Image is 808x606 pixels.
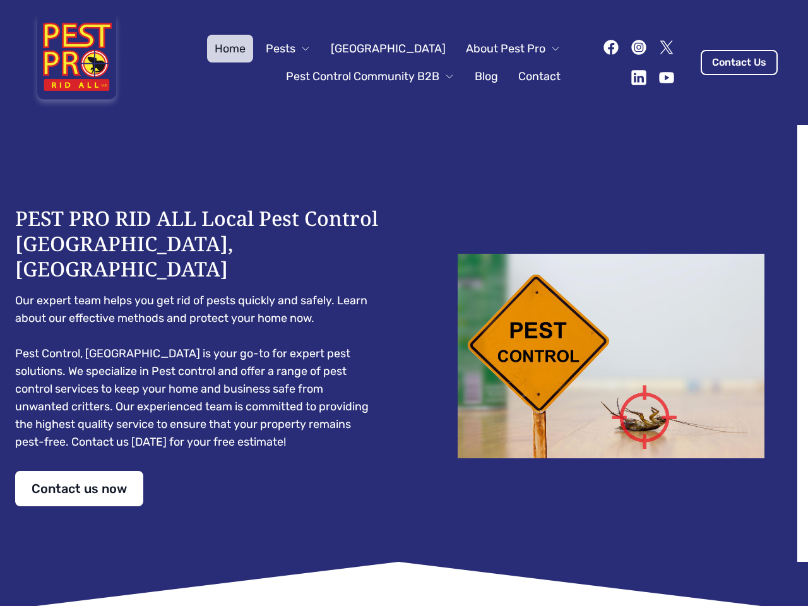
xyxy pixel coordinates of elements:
img: Pest Pro Rid All [30,15,123,110]
span: Pest Control Community B2B [286,68,439,85]
pre: Our expert team helps you get rid of pests quickly and safely. Learn about our effective methods ... [15,292,379,451]
button: Pests [258,35,318,62]
a: Contact [511,62,568,90]
span: Pests [266,40,295,57]
button: Pest Control Community B2B [278,62,462,90]
a: Blog [467,62,506,90]
a: Contact us now [15,471,143,506]
span: About Pest Pro [466,40,545,57]
a: Contact Us [701,50,778,75]
a: [GEOGRAPHIC_DATA] [323,35,453,62]
img: Dead cockroach on floor with caution sign pest control [429,254,793,458]
a: Home [207,35,253,62]
h1: PEST PRO RID ALL Local Pest Control [GEOGRAPHIC_DATA], [GEOGRAPHIC_DATA] [15,206,379,282]
button: About Pest Pro [458,35,568,62]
